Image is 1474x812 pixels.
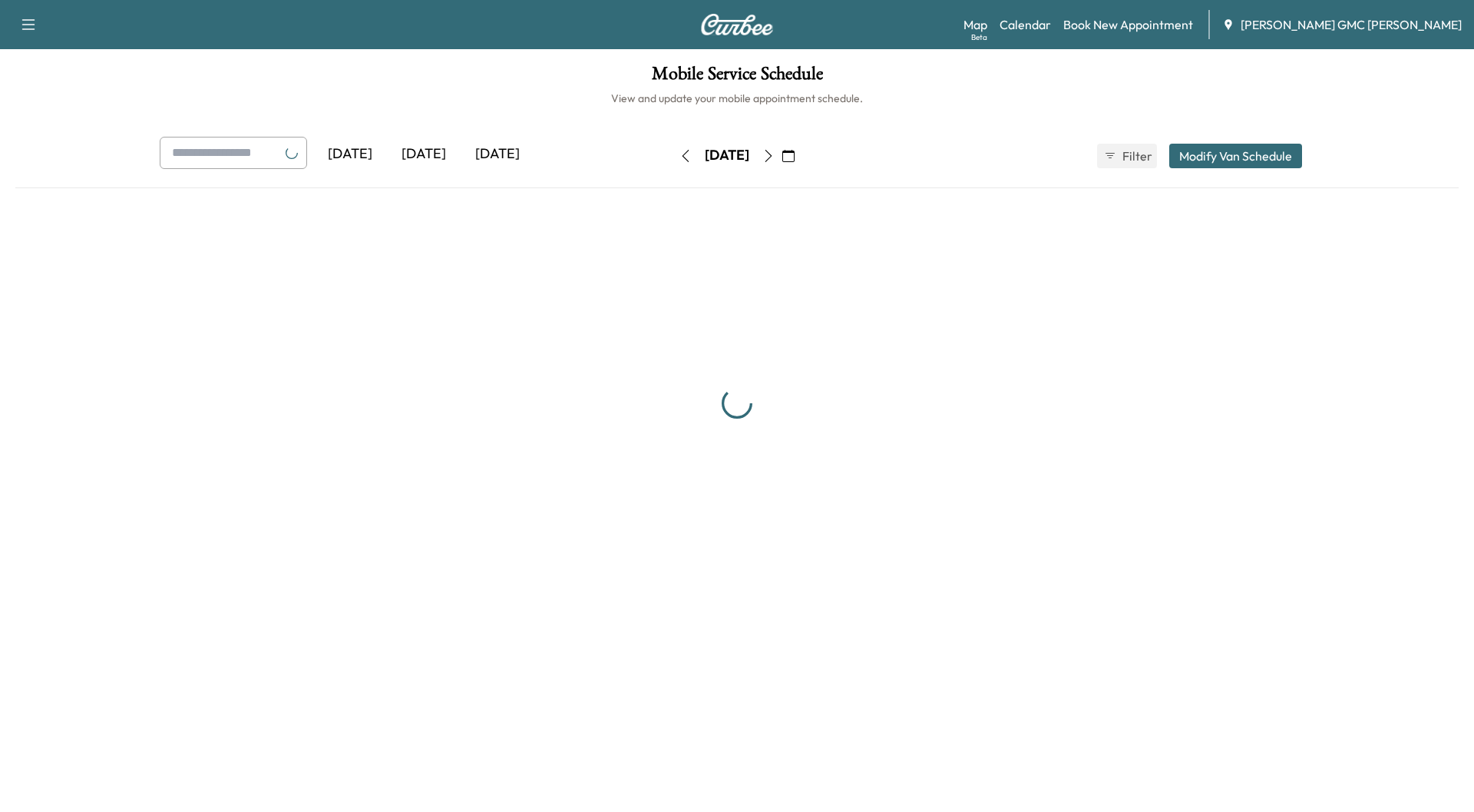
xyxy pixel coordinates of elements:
img: Curbee Logo [700,14,774,35]
div: Beta [971,31,987,43]
div: [DATE] [387,137,461,172]
div: [DATE] [461,137,534,172]
div: [DATE] [705,146,749,165]
h1: Mobile Service Schedule [15,65,1459,91]
button: Modify Van Schedule [1169,144,1302,168]
span: [PERSON_NAME] GMC [PERSON_NAME] [1241,15,1462,34]
a: Calendar [1000,15,1051,34]
h6: View and update your mobile appointment schedule. [15,91,1459,106]
div: [DATE] [313,137,387,172]
a: MapBeta [963,15,987,34]
button: Filter [1097,144,1157,168]
span: Filter [1122,147,1150,165]
a: Book New Appointment [1063,15,1193,34]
